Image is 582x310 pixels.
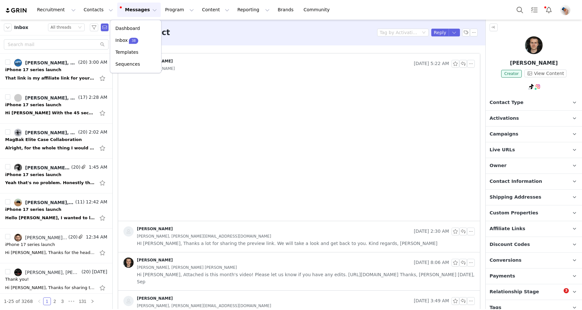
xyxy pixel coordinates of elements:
div: [PERSON_NAME], [PERSON_NAME] EV [25,200,74,205]
button: Search [513,3,527,17]
li: Next Page [89,297,96,305]
div: [PERSON_NAME], [PERSON_NAME], [PERSON_NAME] [25,165,70,170]
button: Notifications [542,3,556,17]
i: icon: down [78,25,82,30]
div: [PERSON_NAME], [PERSON_NAME] Now Teslafy [25,270,80,275]
li: 2 [51,297,59,305]
div: iPhone 17 series launch [5,67,62,73]
button: Reporting [234,3,273,17]
img: instagram.svg [535,84,540,89]
div: [PERSON_NAME] [137,258,173,263]
i: icon: right [91,299,94,303]
i: icon: search [100,42,105,47]
span: Contact Information [490,178,542,185]
a: [PERSON_NAME], [PERSON_NAME] [14,234,67,241]
a: Brands [274,3,299,17]
div: [PERSON_NAME], [PERSON_NAME] [25,235,67,240]
span: Creator [501,70,522,78]
span: Activations [490,115,519,122]
div: iPhone 17 series launch [5,102,62,108]
span: Send Email [101,23,109,31]
div: [PERSON_NAME] [137,296,173,301]
div: [PERSON_NAME], [PERSON_NAME] [25,60,77,65]
img: d6c11259-0e03-4de1-8012-ea63110eada7.jpg [14,199,22,206]
img: f9f86e15-50e5-4498-aad2-557f4b9f97fb.jpg [123,258,134,268]
div: Hi Cristian, Thanks for the heads up and no worries at all. I have gone ahead and updated your pu... [5,249,95,256]
img: placeholder-contacts.jpeg [123,226,134,237]
button: Program [161,3,198,17]
div: [PERSON_NAME] [137,226,173,231]
img: placeholder-contacts.jpeg [123,296,134,306]
a: 3 [59,298,66,305]
button: Content [198,3,233,17]
span: (20) [70,164,81,171]
span: [DATE] 2:30 AM [414,228,449,235]
span: Custom Properties [490,210,538,217]
li: 1-25 of 3268 [4,297,33,305]
div: [PERSON_NAME], ZEROSTUDIO [25,130,77,135]
a: [PERSON_NAME] [123,258,173,268]
li: 1 [43,297,51,305]
span: 3 [564,288,569,293]
a: grin logo [5,7,28,14]
span: [PERSON_NAME], [PERSON_NAME][EMAIL_ADDRESS][DOMAIN_NAME] [137,233,271,240]
button: Profile [556,5,577,15]
div: Alright, for the whole thing I would charge 200€, so 80€ for the initial animation basically reve... [5,145,95,151]
button: Reply [431,29,449,36]
div: Hello Nadia, I wanted to let you know that I filled out my proposal on the Elite case. Looking fo... [5,215,95,221]
span: ••• [66,297,77,305]
span: [DATE] 3:49 AM [414,297,449,305]
span: Relationship Stage [490,288,539,296]
span: (11) [74,199,85,205]
img: 7a043e49-c13d-400d-ac6c-68a8aea09f5f.jpg [560,5,570,15]
a: [PERSON_NAME], ZEROSTUDIO [14,129,77,136]
img: Kyle 𝗦𝗰𝗵𝗺𝗶𝗱𝘁 [525,36,543,54]
div: Tag by Activation [380,29,418,36]
div: [PERSON_NAME] [DATE] 8:06 AM[PERSON_NAME], [PERSON_NAME] [PERSON_NAME] Hi [PERSON_NAME], Attached... [118,252,480,290]
a: [PERSON_NAME], [PERSON_NAME] Northern Tesla [14,94,77,102]
a: [PERSON_NAME], [PERSON_NAME] [14,59,77,67]
div: [PERSON_NAME], [PERSON_NAME] Northern Tesla [25,95,77,100]
a: [PERSON_NAME], [PERSON_NAME] Now Teslafy [14,268,80,276]
p: Dashboard [115,25,140,32]
div: iPhone 17 series launch [5,206,62,213]
span: [DATE] 5:22 AM [414,60,449,68]
input: Search mail [4,39,109,50]
a: [PERSON_NAME] [123,296,173,306]
li: Next 3 Pages [66,297,77,305]
i: icon: down [422,31,426,35]
span: Inbox [14,24,28,31]
button: Recruitment [33,3,80,17]
img: 12532fbf-6bd9-402e-b176-d601fccc011b.jpg [14,59,22,67]
a: Community [300,3,337,17]
img: 9c7c4ac3-173c-47f7-be07-8f47ca546ad3.jpg [14,268,22,276]
a: 1 [43,298,51,305]
img: f42e7d5a-cce8-4ca3-a8aa-1cebc4ed7719.jpg [14,129,22,136]
a: [PERSON_NAME], [PERSON_NAME] EV [14,199,74,206]
div: Yeah that's no problem. Honestly the earlier the better for me but I'll post it whenever you'd li... [5,180,95,186]
span: [DATE] 8:06 AM [414,259,449,267]
img: 415cca02-40c6-443b-99a6-a76d60b89b55.jpg [14,164,22,172]
a: [PERSON_NAME], [PERSON_NAME], [PERSON_NAME] [14,164,70,172]
button: Contacts [80,3,117,17]
div: iPhone 17 series launch [5,172,62,178]
span: Conversions [490,257,521,264]
button: View Content [524,70,567,77]
span: HI [PERSON_NAME], Thanks a lot for sharing the preview link. We will take a look and get back to ... [137,240,437,247]
iframe: Intercom live chat [550,288,566,304]
p: [PERSON_NAME] [486,59,582,67]
div: Hi Nadia With the 45 second promo it's best I focus predominantly on the charger given the nature... [5,110,95,116]
span: Live URLs [490,146,515,154]
div: That link is my affiliate link for your website. Please send me a working one. My video is live. ... [5,75,95,81]
span: Payments [490,273,515,280]
div: All threads [51,24,71,31]
div: [PERSON_NAME] [DATE] 5:22 AMto:[PERSON_NAME] [118,53,480,77]
li: Previous Page [35,297,43,305]
div: Hi Shon, Thanks for sharing the X preview post and it looks great!! Cant wait to see the video li... [5,285,95,291]
li: 3 [59,297,66,305]
p: 38 [132,38,136,43]
span: Owner [490,162,507,169]
i: icon: left [37,299,41,303]
span: (20) [67,234,78,240]
div: Thank you! [5,276,29,283]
